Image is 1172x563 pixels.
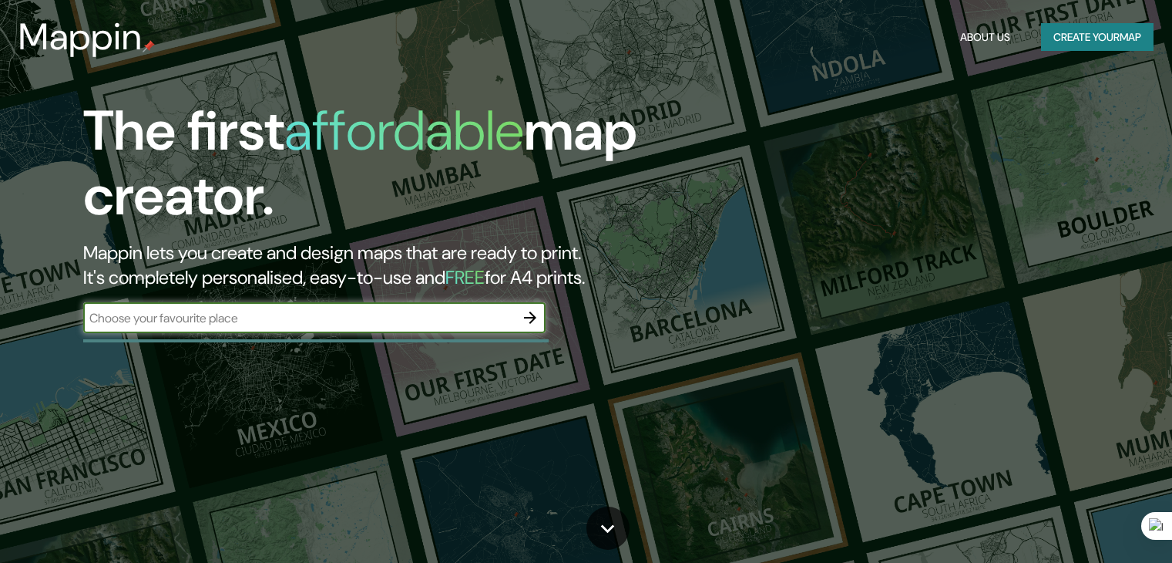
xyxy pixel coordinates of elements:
[83,99,670,241] h1: The first map creator.
[83,309,515,327] input: Choose your favourite place
[954,23,1016,52] button: About Us
[1041,23,1154,52] button: Create yourmap
[284,95,524,167] h1: affordable
[83,241,670,290] h2: Mappin lets you create and design maps that are ready to print. It's completely personalised, eas...
[18,15,143,59] h3: Mappin
[143,40,155,52] img: mappin-pin
[445,265,485,289] h5: FREE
